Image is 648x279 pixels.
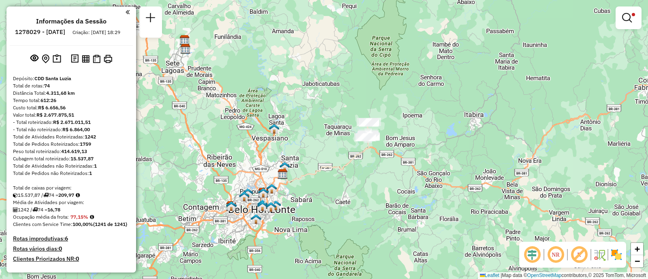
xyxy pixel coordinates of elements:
[90,215,94,219] em: Média calculada utilizando a maior ocupação (%Peso ou %Cubagem) de cada rota da sessão. Rotas cro...
[80,53,91,64] button: Visualizar relatório de Roteirização
[619,10,638,26] a: Exibir filtros
[631,255,643,267] a: Zoom out
[180,44,191,54] img: CDD Sete Lagoas
[279,162,290,172] img: Cross Santa Luzia
[13,221,72,227] span: Clientes com Service Time:
[13,82,130,89] div: Total de rotas:
[15,28,65,36] h6: 1278029 - [DATE]
[36,17,107,25] h4: Informações da Sessão
[13,111,130,119] div: Valor total:
[47,207,60,213] strong: 16,78
[43,193,49,198] i: Total de rotas
[266,202,276,212] img: Warecloud Saudade
[61,148,87,154] strong: 414.619,13
[13,97,130,104] div: Tempo total:
[69,29,124,36] div: Criação: [DATE] 18:29
[59,245,62,252] strong: 0
[226,201,237,211] img: Mult Contagem
[36,112,74,118] strong: R$ 2.677.875,51
[257,201,268,211] img: 209 UDC Full Bonfim
[13,192,130,199] div: 15.537,87 / 74 =
[631,243,643,255] a: Zoom in
[40,97,56,103] strong: 612:26
[13,75,130,82] div: Depósito:
[13,207,18,212] i: Total de Atividades
[13,89,130,97] div: Distância Total:
[94,163,97,169] strong: 1
[527,273,562,278] a: OpenStreetMap
[13,170,130,177] div: Total de Pedidos não Roteirizados:
[13,193,18,198] i: Cubagem total roteirizado
[13,235,130,242] h4: Rotas improdutivas:
[13,119,130,126] div: - Total roteirizado:
[239,191,249,202] img: 208 UDC Full Gloria
[179,35,190,45] img: CDD Nova Minas
[13,256,130,262] h4: Clientes Priorizados NR:
[610,248,623,261] img: Exibir/Ocultar setores
[70,155,94,162] strong: 15.537,87
[478,272,648,279] div: Map data © contributors,© 2025 TomTom, Microsoft
[251,214,261,224] img: 212 UDC WCL Estoril
[76,193,80,198] i: Meta Caixas/viagem: 196,56 Diferença: 13,41
[13,245,130,252] h4: Rotas vários dias:
[32,207,38,212] i: Total de rotas
[269,124,279,134] img: PA Lagoa Santa
[46,90,75,96] strong: 4.311,68 km
[13,184,130,192] div: Total de caixas por viagem:
[89,170,92,176] strong: 1
[102,53,114,65] button: Imprimir Rotas
[13,155,130,162] div: Cubagem total roteirizado:
[522,245,542,264] span: Ocultar deslocamento
[13,162,130,170] div: Total de Atividades não Roteirizadas:
[72,221,93,227] strong: 100,00%
[69,53,80,65] button: Logs desbloquear sessão
[569,245,589,264] span: Exibir rótulo
[257,199,268,210] img: Transit Point - 1
[76,255,79,262] strong: 0
[65,235,68,242] strong: 6
[53,119,91,125] strong: R$ 2.671.011,51
[62,126,90,132] strong: R$ 6.864,00
[40,53,51,65] button: Centralizar mapa no depósito ou ponto de apoio
[13,133,130,141] div: Total de Atividades Roteirizadas:
[13,199,130,206] div: Média de Atividades por viagem:
[13,206,130,213] div: 1242 / 74 =
[13,214,69,220] span: Ocupação média da frota:
[635,256,640,266] span: −
[243,188,253,198] img: Warecloud Parque Pedro ll
[258,187,269,197] img: Simulação- STA
[38,104,66,111] strong: R$ 6.656,56
[266,183,277,194] img: 211 UDC WCL Vila Suzana
[635,244,640,254] span: +
[546,245,565,264] span: Ocultar NR
[44,83,50,89] strong: 74
[126,7,130,17] a: Clique aqui para minimizar o painel
[13,148,130,155] div: Peso total roteirizado:
[13,126,130,133] div: - Total não roteirizado:
[80,141,91,147] strong: 1759
[13,104,130,111] div: Custo total:
[93,221,127,227] strong: (1241 de 1241)
[480,273,499,278] a: Leaflet
[91,53,102,65] button: Visualizar Romaneio
[85,134,96,140] strong: 1242
[593,248,606,261] img: Fluxo de ruas
[34,75,71,81] strong: CDD Santa Luzia
[51,53,63,65] button: Painel de Sugestão
[13,141,130,148] div: Total de Pedidos Roteirizados:
[277,169,288,179] img: CDD Santa Luzia
[143,10,159,28] a: Nova sessão e pesquisa
[258,187,269,198] img: Teste
[632,13,635,16] span: Filtro Ativo
[58,192,74,198] strong: 209,97
[70,214,88,220] strong: 77,15%
[501,273,502,278] span: |
[271,200,281,211] img: Cross Dock
[29,52,40,65] button: Exibir sessão original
